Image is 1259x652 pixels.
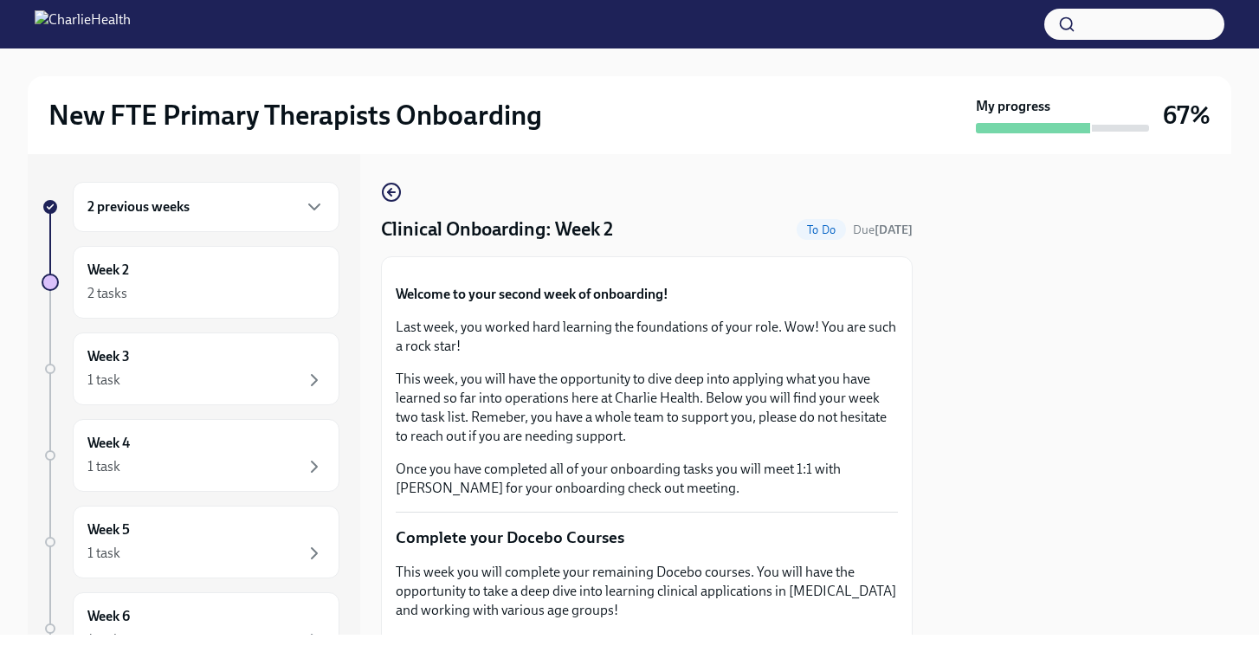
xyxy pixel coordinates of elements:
strong: My progress [976,97,1050,116]
h6: Week 4 [87,434,130,453]
p: Complete your Docebo Courses [396,526,898,549]
h3: 67% [1163,100,1211,131]
img: CharlieHealth [35,10,131,38]
span: September 20th, 2025 10:00 [853,222,913,238]
p: Last week, you worked hard learning the foundations of your role. Wow! You are such a rock star! [396,318,898,356]
a: Week 31 task [42,332,339,405]
p: Once you have completed all of your onboarding tasks you will meet 1:1 with [PERSON_NAME] for you... [396,460,898,498]
p: This week, you will have the opportunity to dive deep into applying what you have learned so far ... [396,370,898,446]
div: 2 previous weeks [73,182,339,232]
p: This week you will complete your remaining Docebo courses. You will have the opportunity to take ... [396,563,898,620]
h6: Week 6 [87,607,130,626]
h6: Week 3 [87,347,130,366]
a: Week 41 task [42,419,339,492]
div: 2 tasks [87,284,127,303]
div: 1 task [87,630,120,649]
h2: New FTE Primary Therapists Onboarding [48,98,542,132]
h6: Week 5 [87,520,130,539]
a: Week 51 task [42,506,339,578]
span: To Do [797,223,846,236]
div: 1 task [87,457,120,476]
strong: [DATE] [875,223,913,237]
div: 1 task [87,371,120,390]
strong: Welcome to your second week of onboarding! [396,286,668,302]
a: Week 22 tasks [42,246,339,319]
h4: Clinical Onboarding: Week 2 [381,216,613,242]
div: 1 task [87,544,120,563]
h6: 2 previous weeks [87,197,190,216]
h6: Week 2 [87,261,129,280]
span: Due [853,223,913,237]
